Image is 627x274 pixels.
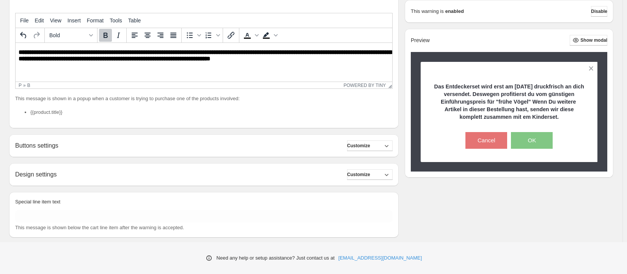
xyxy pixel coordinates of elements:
span: Bold [49,32,86,38]
span: Customize [347,143,370,149]
div: Text color [241,29,260,42]
div: Resize [386,82,392,88]
div: p [19,83,22,88]
button: Justify [167,29,180,42]
h2: Buttons settings [15,142,58,149]
h2: Design settings [15,171,57,178]
strong: Das Entdeckerset wird erst am [DATE] druckfrisch an dich versendet. Deswegen profitierst du vom g... [434,83,584,120]
button: Customize [347,169,393,180]
span: Special line item text [15,199,60,205]
div: Numbered list [202,29,221,42]
div: » [23,83,26,88]
button: Insert/edit link [225,29,237,42]
span: Edit [35,17,44,24]
button: OK [511,132,553,149]
span: Show modal [580,37,607,43]
button: Italic [112,29,125,42]
button: Formats [46,29,96,42]
a: [EMAIL_ADDRESS][DOMAIN_NAME] [338,254,422,262]
h2: Preview [411,37,430,44]
li: {{product.title}} [30,109,393,116]
p: This message is shown in a popup when a customer is trying to purchase one of the products involved: [15,95,393,102]
button: Bold [99,29,112,42]
div: b [27,83,30,88]
button: Show modal [570,35,607,46]
span: Table [128,17,141,24]
button: Customize [347,140,393,151]
button: Align left [128,29,141,42]
span: Insert [68,17,81,24]
a: Powered by Tiny [344,83,386,88]
span: This message is shown below the cart line item after the warning is accepted. [15,225,184,230]
strong: enabled [445,8,464,15]
div: Background color [260,29,279,42]
button: Disable [591,6,607,17]
p: This warning is [411,8,444,15]
button: Align right [154,29,167,42]
span: File [20,17,29,24]
span: Format [87,17,104,24]
span: Disable [591,8,607,14]
span: Customize [347,172,370,178]
iframe: Rich Text Area [16,43,392,82]
button: Undo [17,29,30,42]
button: Redo [30,29,43,42]
div: Bullet list [183,29,202,42]
button: Cancel [465,132,507,149]
span: Tools [110,17,122,24]
button: Align center [141,29,154,42]
span: View [50,17,61,24]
